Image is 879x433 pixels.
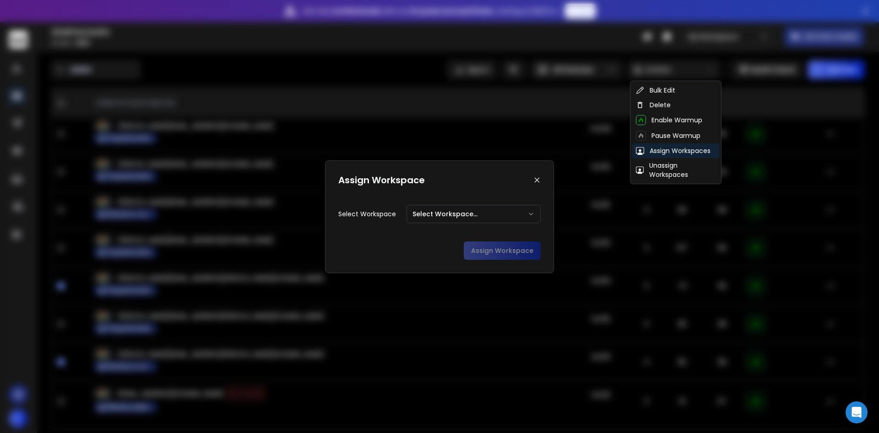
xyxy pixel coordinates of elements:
div: Enable Warmup [636,115,702,125]
div: Pause Warmup [636,131,700,141]
div: Assign Workspaces [636,146,711,155]
div: Bulk Edit [636,86,675,95]
div: Unassign Workspaces [636,161,716,179]
p: Select Workspace [338,209,397,219]
button: Select Workspace... [407,205,541,223]
h1: Assign Workspace [338,174,425,186]
div: Open Intercom Messenger [846,401,868,423]
div: Delete [636,100,671,110]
